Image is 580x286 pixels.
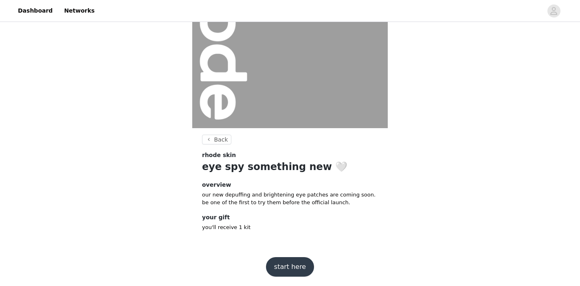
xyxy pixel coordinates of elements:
[202,213,378,222] h4: your gift
[202,181,378,189] h4: overview
[202,135,231,144] button: Back
[202,151,236,159] span: rhode skin
[550,4,558,17] div: avatar
[266,257,314,277] button: start here
[202,223,378,231] p: you'll receive 1 kit
[202,159,378,174] h1: eye spy something new 🤍
[13,2,57,20] a: Dashboard
[202,191,378,207] p: our new depuffing and brightening eye patches are coming soon. be one of the first to try them be...
[59,2,99,20] a: Networks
